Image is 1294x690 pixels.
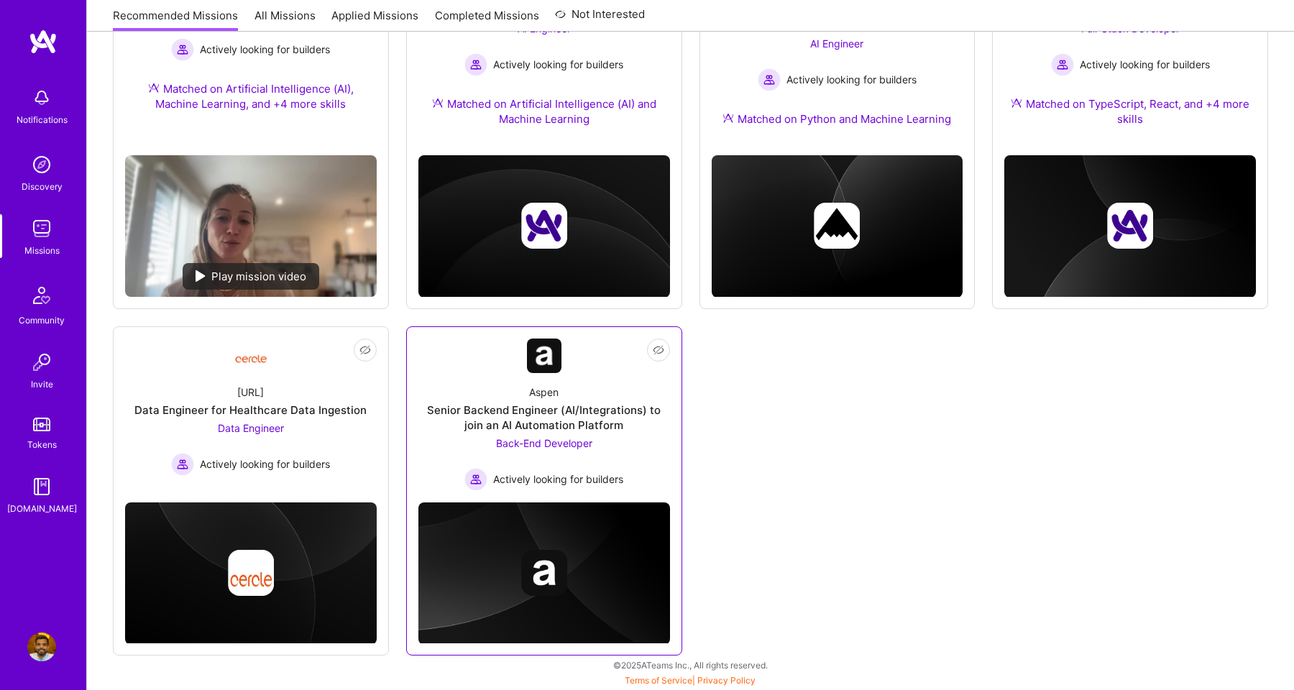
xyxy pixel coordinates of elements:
[148,82,160,93] img: Ateam Purple Icon
[496,437,592,449] span: Back-End Developer
[27,348,56,377] img: Invite
[521,550,567,596] img: Company logo
[27,437,57,452] div: Tokens
[24,243,60,258] div: Missions
[1107,203,1153,249] img: Company logo
[359,344,371,356] i: icon EyeClosed
[27,214,56,243] img: teamwork
[196,270,206,282] img: play
[200,42,330,57] span: Actively looking for builders
[810,37,863,50] span: AI Engineer
[1081,22,1180,34] span: Full-Stack Developer
[125,155,377,297] img: No Mission
[27,150,56,179] img: discovery
[722,111,951,126] div: Matched on Python and Machine Learning
[418,402,670,433] div: Senior Backend Engineer (AI/Integrations) to join an AI Automation Platform
[171,38,194,61] img: Actively looking for builders
[418,155,670,298] img: cover
[435,8,539,32] a: Completed Missions
[653,344,664,356] i: icon EyeClosed
[555,6,645,32] a: Not Interested
[722,112,734,124] img: Ateam Purple Icon
[27,83,56,112] img: bell
[432,97,444,109] img: Ateam Purple Icon
[234,344,268,367] img: Company Logo
[625,675,692,686] a: Terms of Service
[7,501,77,516] div: [DOMAIN_NAME]
[814,203,860,249] img: Company logo
[493,57,623,72] span: Actively looking for builders
[113,8,238,32] a: Recommended Missions
[1004,96,1256,126] div: Matched on TypeScript, React, and +4 more skills
[86,647,1294,683] div: © 2025 ATeams Inc., All rights reserved.
[218,422,284,434] span: Data Engineer
[19,313,65,328] div: Community
[24,278,59,313] img: Community
[1080,57,1210,72] span: Actively looking for builders
[22,179,63,194] div: Discovery
[521,203,567,249] img: Company logo
[464,53,487,76] img: Actively looking for builders
[125,81,377,111] div: Matched on Artificial Intelligence (AI), Machine Learning, and +4 more skills
[33,418,50,431] img: tokens
[17,112,68,127] div: Notifications
[237,385,264,400] div: [URL]
[529,385,559,400] div: Aspen
[125,339,377,485] a: Company Logo[URL]Data Engineer for Healthcare Data IngestionData Engineer Actively looking for bu...
[527,339,561,373] img: Company Logo
[625,675,756,686] span: |
[1051,53,1074,76] img: Actively looking for builders
[29,29,58,55] img: logo
[418,96,670,126] div: Matched on Artificial Intelligence (AI) and Machine Learning
[183,263,319,290] div: Play mission video
[27,472,56,501] img: guide book
[24,632,60,661] a: User Avatar
[171,453,194,476] img: Actively looking for builders
[31,377,53,392] div: Invite
[418,502,670,645] img: cover
[493,471,623,487] span: Actively looking for builders
[712,155,963,298] img: cover
[331,8,418,32] a: Applied Missions
[464,468,487,491] img: Actively looking for builders
[228,550,274,596] img: Company logo
[518,22,571,34] span: AI Engineer
[134,402,367,418] div: Data Engineer for Healthcare Data Ingestion
[125,502,377,645] img: cover
[697,675,756,686] a: Privacy Policy
[418,339,670,491] a: Company LogoAspenSenior Backend Engineer (AI/Integrations) to join an AI Automation PlatformBack-...
[758,68,781,91] img: Actively looking for builders
[254,8,316,32] a: All Missions
[1004,155,1256,298] img: cover
[1011,97,1022,109] img: Ateam Purple Icon
[200,456,330,471] span: Actively looking for builders
[786,72,917,87] span: Actively looking for builders
[27,632,56,661] img: User Avatar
